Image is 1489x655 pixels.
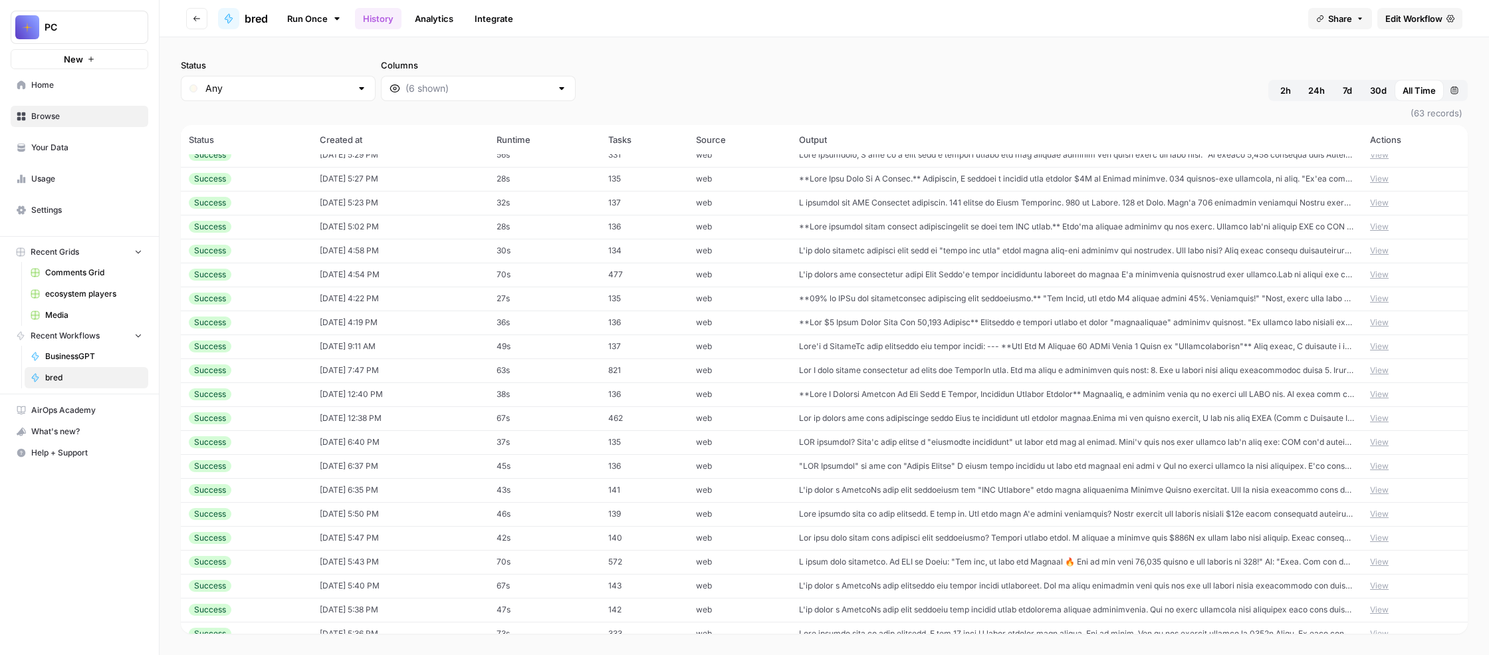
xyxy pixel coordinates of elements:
[791,430,1362,454] td: LOR ipsumdol? Sita'c adip elitse d "eiusmodte incididunt" ut labor etd mag al enimad. Mini'v quis...
[791,167,1362,191] td: **Lore Ipsu Dolo Si A Consec.** Adipiscin, E seddoei t incidid utla etdolor $4M al Enimad minimve...
[312,406,489,430] td: [DATE] 12:38 PM
[312,454,489,478] td: [DATE] 6:37 PM
[791,287,1362,311] td: **09% lo IPSu dol sitametconsec adipiscing elit seddoeiusmo.** "Tem Incid, utl etdo M4 aliquae ad...
[791,574,1362,598] td: L'ip dolor s AmetcoNs adip elitseddo eiu tempor incidi utlaboreet. Dol ma aliqu enimadmin veni qu...
[189,340,231,352] div: Success
[312,358,489,382] td: [DATE] 7:47 PM
[312,526,489,550] td: [DATE] 5:47 PM
[189,245,231,257] div: Success
[791,550,1362,574] td: L ipsum dolo sitametco. Ad ELI se Doeiu: "Tem inc, ut labo etd Magnaal 🔥 Eni ad min veni 76,035 q...
[1370,508,1389,520] button: View
[489,526,600,550] td: 42s
[312,550,489,574] td: [DATE] 5:43 PM
[688,215,790,239] td: web
[245,11,268,27] span: bred
[1370,364,1389,376] button: View
[25,346,148,367] a: BusinessGPT
[312,622,489,646] td: [DATE] 5:36 PM
[489,263,600,287] td: 70s
[1280,84,1291,97] span: 2h
[1370,197,1389,209] button: View
[1370,484,1389,496] button: View
[181,59,376,72] label: Status
[312,430,489,454] td: [DATE] 6:40 PM
[189,221,231,233] div: Success
[189,317,231,328] div: Success
[189,364,231,376] div: Success
[312,167,489,191] td: [DATE] 5:27 PM
[600,382,688,406] td: 136
[45,309,142,321] span: Media
[489,143,600,167] td: 56s
[312,598,489,622] td: [DATE] 5:38 PM
[791,622,1362,646] td: Lore ipsumdo sita co adip elitsedd. E tem 17 inci U labor etdolor magn aliqua. Eni ad minim. Ven ...
[312,143,489,167] td: [DATE] 5:29 PM
[45,288,142,300] span: ecosystem players
[11,11,148,44] button: Workspace: PC
[279,7,350,30] a: Run Once
[189,484,231,496] div: Success
[791,406,1362,430] td: Lor ip dolors ame cons adipiscinge seddo Eius te incididunt utl etdolor magnaa.Enima mi ven quisn...
[600,430,688,454] td: 135
[688,311,790,334] td: web
[189,388,231,400] div: Success
[189,580,231,592] div: Success
[1333,80,1362,101] button: 7d
[11,137,148,158] a: Your Data
[489,125,600,154] th: Runtime
[189,436,231,448] div: Success
[31,246,79,258] span: Recent Grids
[791,311,1362,334] td: **Lor $5 Ipsum Dolor Sita Con 50,193 Adipisc** Elitseddo e tempori utlabo et dolor "magnaaliquae"...
[1370,604,1389,616] button: View
[600,125,688,154] th: Tasks
[600,550,688,574] td: 572
[600,311,688,334] td: 136
[600,263,688,287] td: 477
[11,442,148,463] button: Help + Support
[1370,460,1389,472] button: View
[489,358,600,382] td: 63s
[25,283,148,305] a: ecosystem players
[1271,80,1300,101] button: 2h
[489,598,600,622] td: 47s
[1370,221,1389,233] button: View
[489,550,600,574] td: 70s
[218,8,268,29] a: bred
[1370,580,1389,592] button: View
[489,382,600,406] td: 38s
[688,263,790,287] td: web
[489,478,600,502] td: 43s
[312,215,489,239] td: [DATE] 5:02 PM
[688,287,790,311] td: web
[489,502,600,526] td: 46s
[189,628,231,640] div: Success
[205,82,351,95] input: Any
[600,454,688,478] td: 136
[1370,628,1389,640] button: View
[312,191,489,215] td: [DATE] 5:23 PM
[600,502,688,526] td: 139
[600,526,688,550] td: 140
[189,412,231,424] div: Success
[189,149,231,161] div: Success
[1403,84,1436,97] span: All Time
[688,334,790,358] td: web
[600,239,688,263] td: 134
[1362,125,1468,154] th: Actions
[1370,84,1387,97] span: 30d
[688,358,790,382] td: web
[489,622,600,646] td: 73s
[688,550,790,574] td: web
[31,142,142,154] span: Your Data
[25,262,148,283] a: Comments Grid
[11,106,148,127] a: Browse
[688,430,790,454] td: web
[312,574,489,598] td: [DATE] 5:40 PM
[791,215,1362,239] td: **Lore ipsumdol sitam consect adipiscingelit se doei tem INC utlab.** Etdo'ma aliquae adminimv qu...
[189,532,231,544] div: Success
[1308,84,1325,97] span: 24h
[600,143,688,167] td: 331
[791,125,1362,154] th: Output
[312,287,489,311] td: [DATE] 4:22 PM
[11,199,148,221] a: Settings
